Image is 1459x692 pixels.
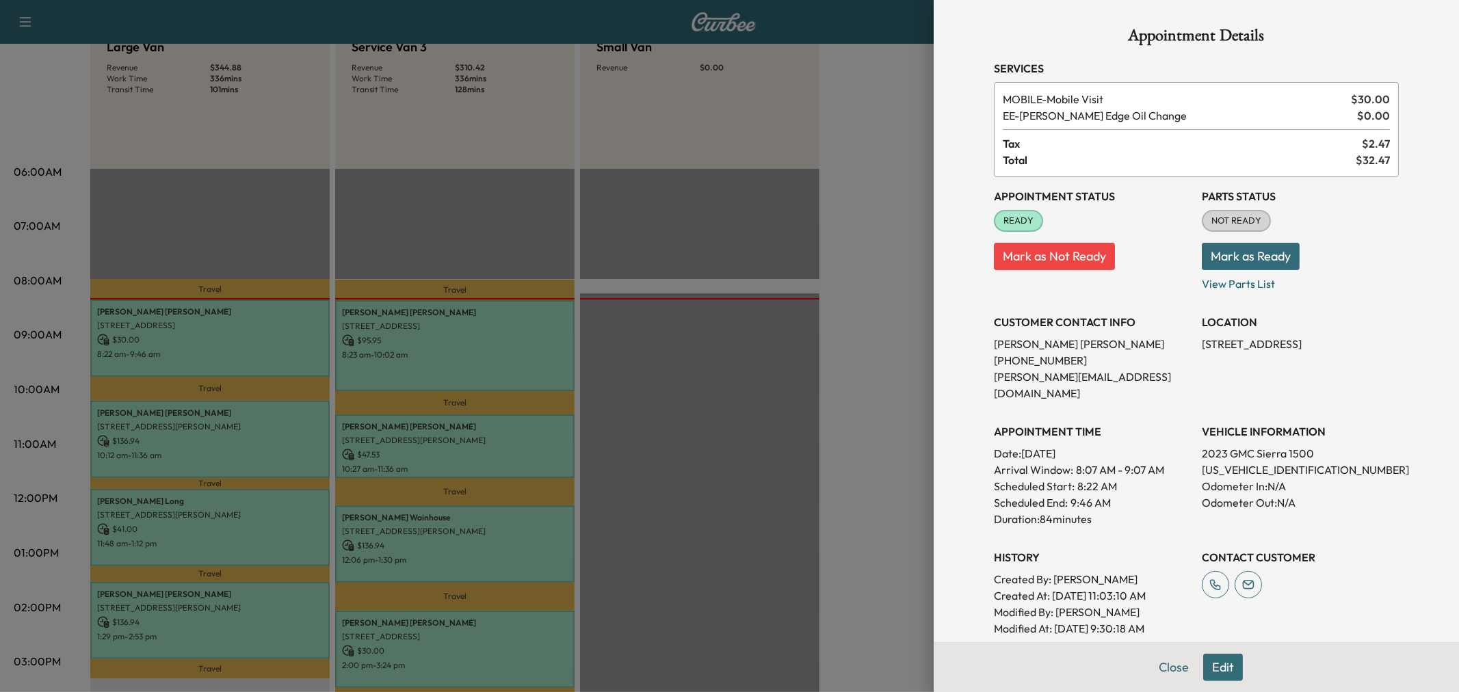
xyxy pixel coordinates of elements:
h3: Appointment Status [994,188,1191,204]
p: Modified By : [PERSON_NAME] [994,604,1191,620]
button: Mark as Not Ready [994,243,1115,270]
p: [US_VEHICLE_IDENTIFICATION_NUMBER] [1202,462,1399,478]
p: [STREET_ADDRESS] [1202,336,1399,352]
p: Odometer In: N/A [1202,478,1399,494]
h3: VEHICLE INFORMATION [1202,423,1399,440]
p: Odometer Out: N/A [1202,494,1399,511]
span: READY [995,214,1042,228]
p: 8:22 AM [1077,478,1117,494]
span: $ 0.00 [1357,107,1390,124]
span: Total [1003,152,1356,168]
span: 8:07 AM - 9:07 AM [1076,462,1164,478]
p: Date: [DATE] [994,445,1191,462]
p: View Parts List [1202,270,1399,292]
h3: Services [994,60,1399,77]
h3: APPOINTMENT TIME [994,423,1191,440]
p: 2023 GMC Sierra 1500 [1202,445,1399,462]
button: Close [1150,654,1198,681]
span: Tax [1003,135,1362,152]
h1: Appointment Details [994,27,1399,49]
p: Modified At : [DATE] 9:30:18 AM [994,620,1191,637]
button: Mark as Ready [1202,243,1300,270]
p: Created By : [PERSON_NAME] [994,571,1191,587]
p: Scheduled End: [994,494,1068,511]
p: [PHONE_NUMBER] [994,352,1191,369]
p: [PERSON_NAME][EMAIL_ADDRESS][DOMAIN_NAME] [994,369,1191,401]
h3: CONTACT CUSTOMER [1202,549,1399,565]
h3: History [994,549,1191,565]
p: Created At : [DATE] 11:03:10 AM [994,587,1191,604]
p: 9:46 AM [1070,494,1111,511]
span: $ 2.47 [1362,135,1390,152]
p: Scheduled Start: [994,478,1075,494]
h3: Parts Status [1202,188,1399,204]
p: [PERSON_NAME] [PERSON_NAME] [994,336,1191,352]
span: NOT READY [1203,214,1270,228]
span: Mobile Visit [1003,91,1345,107]
h3: LOCATION [1202,314,1399,330]
span: Ewing Edge Oil Change [1003,107,1352,124]
p: Arrival Window: [994,462,1191,478]
button: Edit [1203,654,1243,681]
p: Duration: 84 minutes [994,511,1191,527]
span: $ 30.00 [1351,91,1390,107]
h3: CUSTOMER CONTACT INFO [994,314,1191,330]
span: $ 32.47 [1356,152,1390,168]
